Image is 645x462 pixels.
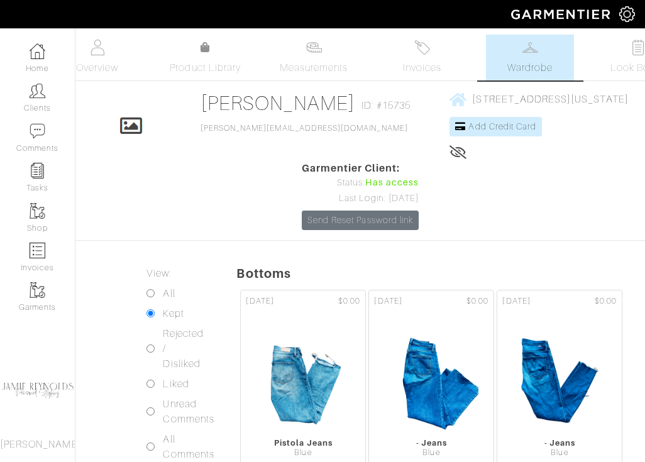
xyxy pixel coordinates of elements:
label: All [163,286,175,301]
img: dashboard-icon-dbcd8f5a0b271acd01030246c82b418ddd0df26cd7fceb0bd07c9910d44c42f6.png [30,43,45,59]
label: Kept [163,306,184,321]
img: garments-icon-b7da505a4dc4fd61783c78ac3ca0ef83fa9d6f193b1c9dc38574b1d14d53ca28.png [30,282,45,298]
img: garmentier-logo-header-white-b43fb05a5012e4ada735d5af1a66efaba907eab6374d6393d1fbf88cb4ef424d.png [505,3,619,25]
div: - Jeans [369,438,493,448]
span: Product Library [170,60,241,75]
div: Blue [369,448,493,458]
a: Wardrobe [486,35,574,80]
div: Status: [302,176,419,190]
span: [DATE] [502,295,530,307]
img: AtSDhegUnUXFVnaaoRyGbqqo [256,312,351,438]
img: measurements-466bbee1fd09ba9460f595b01e5d73f9e2bff037440d3c8f018324cb6cdf7a4a.svg [306,40,322,55]
a: Send Reset Password link [302,211,419,230]
span: Wardrobe [507,60,553,75]
label: Rejected / Disliked [163,326,205,371]
span: Measurements [280,60,348,75]
span: [DATE] [246,295,273,307]
span: Overview [76,60,118,75]
a: [PERSON_NAME][EMAIL_ADDRESS][DOMAIN_NAME] [201,124,408,133]
img: orders-27d20c2124de7fd6de4e0e44c1d41de31381a507db9b33961299e4e07d508b8c.svg [414,40,430,55]
label: Unread Comments [163,397,214,427]
div: Blue [497,448,622,458]
div: Pistola Jeans [241,438,365,448]
img: orders-icon-0abe47150d42831381b5fb84f609e132dff9fe21cb692f30cb5eec754e2cba89.png [30,243,45,258]
span: [DATE] [374,295,402,307]
img: DHr62phTuDZcuXpphC8NuztS [384,312,479,438]
a: Add Credit Card [449,117,542,136]
span: Has access [365,176,419,190]
div: Last Login: [DATE] [302,192,419,206]
img: garments-icon-b7da505a4dc4fd61783c78ac3ca0ef83fa9d6f193b1c9dc38574b1d14d53ca28.png [30,203,45,219]
img: reminder-icon-8004d30b9f0a5d33ae49ab947aed9ed385cf756f9e5892f1edd6e32f2345188e.png [30,163,45,179]
span: $0.00 [466,295,488,307]
span: $0.00 [595,295,617,307]
img: LQFswzAkf8vUnraSgd2BPeNh [512,312,607,438]
label: Liked [163,377,189,392]
a: Product Library [162,40,250,75]
a: Measurements [270,35,358,80]
a: Overview [53,35,141,80]
label: All Comments [163,432,214,462]
span: ID: #15735 [361,98,411,113]
img: basicinfo-40fd8af6dae0f16599ec9e87c0ef1c0a1fdea2edbe929e3d69a839185d80c458.svg [89,40,105,55]
img: gear-icon-white-bd11855cb880d31180b6d7d6211b90ccbf57a29d726f0c71d8c61bd08dd39cc2.png [619,6,635,22]
span: $0.00 [338,295,360,307]
span: [STREET_ADDRESS][US_STATE] [472,94,628,105]
h5: Bottoms [236,266,645,281]
img: clients-icon-6bae9207a08558b7cb47a8932f037763ab4055f8c8b6bfacd5dc20c3e0201464.png [30,83,45,99]
div: - Jeans [497,438,622,448]
div: Blue [241,448,365,458]
label: View: [146,266,170,281]
span: Invoices [403,60,441,75]
span: Add Credit Card [468,121,536,131]
a: [PERSON_NAME] [201,92,356,114]
a: Invoices [378,35,466,80]
a: [STREET_ADDRESS][US_STATE] [449,91,628,107]
span: Garmentier Client: [302,161,419,176]
img: wardrobe-487a4870c1b7c33e795ec22d11cfc2ed9d08956e64fb3008fe2437562e282088.svg [522,40,538,55]
img: comment-icon-a0a6a9ef722e966f86d9cbdc48e553b5cf19dbc54f86b18d962a5391bc8f6eb6.png [30,123,45,139]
